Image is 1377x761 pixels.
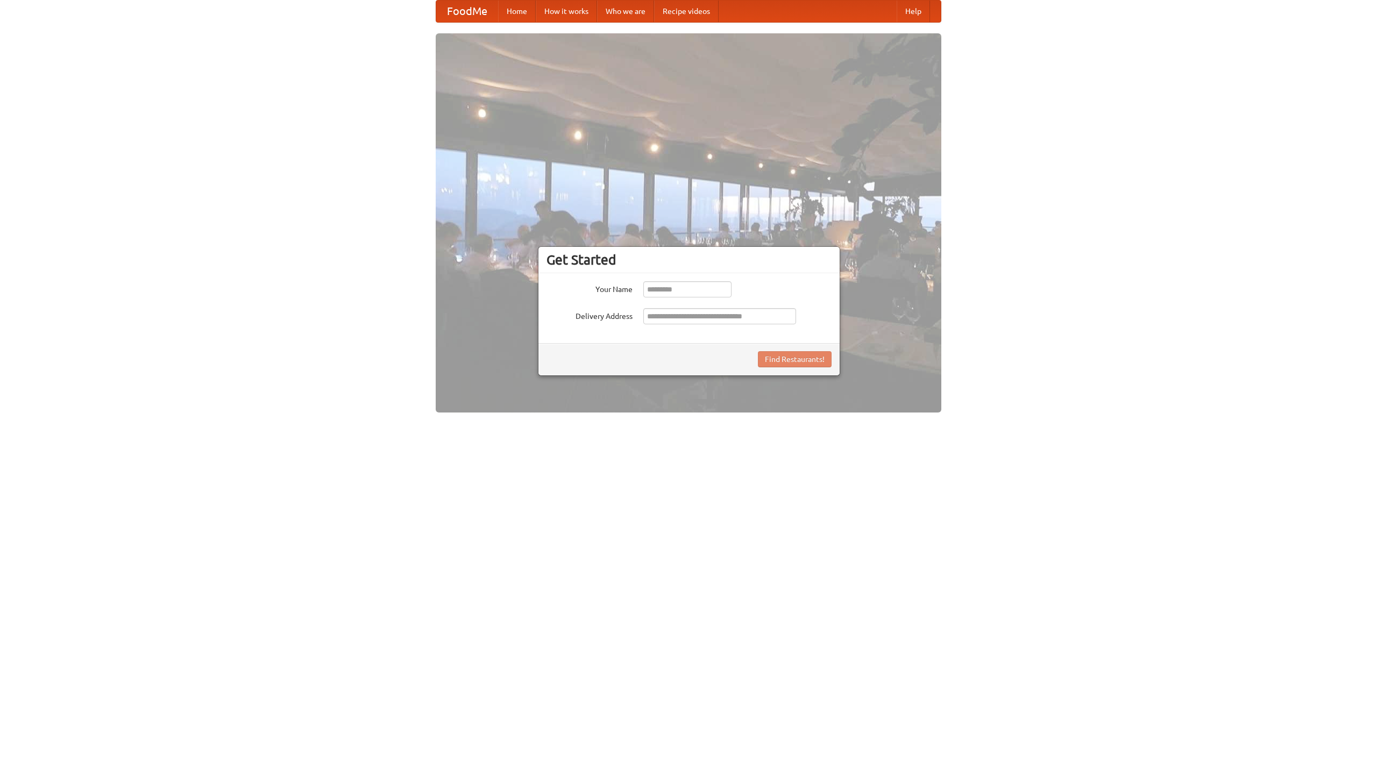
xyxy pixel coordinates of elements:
a: Recipe videos [654,1,719,22]
a: Who we are [597,1,654,22]
label: Your Name [546,281,633,295]
a: Home [498,1,536,22]
a: Help [897,1,930,22]
button: Find Restaurants! [758,351,832,367]
a: FoodMe [436,1,498,22]
h3: Get Started [546,252,832,268]
label: Delivery Address [546,308,633,322]
a: How it works [536,1,597,22]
